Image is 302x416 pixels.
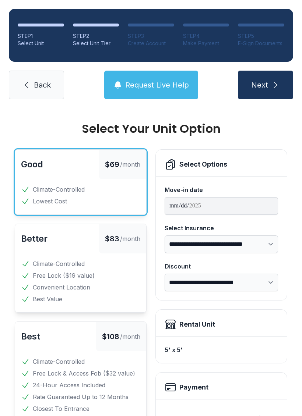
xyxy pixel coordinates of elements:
[33,392,129,401] span: Rate Guaranteed Up to 12 Months
[120,160,140,169] span: /month
[179,382,208,392] h2: Payment
[179,159,227,170] div: Select Options
[165,235,278,253] select: Select Insurance
[105,234,119,244] span: $83
[34,80,51,90] span: Back
[165,224,278,232] div: Select Insurance
[183,32,229,40] div: STEP 4
[18,40,64,47] div: Select Unit
[120,234,140,243] span: /month
[238,32,284,40] div: STEP 5
[165,197,278,215] input: Move-in date
[33,381,105,390] span: 24-Hour Access Included
[128,40,174,47] div: Create Account
[105,159,119,170] span: $69
[33,271,95,280] span: Free Lock ($19 value)
[102,331,119,342] span: $108
[73,32,119,40] div: STEP 2
[125,80,189,90] span: Request Live Help
[238,40,284,47] div: E-Sign Documents
[33,404,89,413] span: Closest To Entrance
[33,283,90,292] span: Convenient Location
[165,342,278,357] div: 5' x 5'
[21,159,43,170] button: Good
[21,331,40,342] button: Best
[73,40,119,47] div: Select Unit Tier
[33,369,135,378] span: Free Lock & Access Fob ($32 value)
[183,40,229,47] div: Make Payment
[33,185,85,194] span: Climate-Controlled
[120,332,140,341] span: /month
[21,233,48,245] button: Better
[18,32,64,40] div: STEP 1
[21,233,48,244] span: Better
[165,262,278,271] div: Discount
[33,295,62,303] span: Best Value
[128,32,174,40] div: STEP 3
[179,319,215,330] div: Rental Unit
[165,185,278,194] div: Move-in date
[33,357,85,366] span: Climate-Controlled
[251,80,268,90] span: Next
[21,159,43,170] span: Good
[165,274,278,291] select: Discount
[15,123,287,135] div: Select Your Unit Option
[33,197,67,206] span: Lowest Cost
[33,259,85,268] span: Climate-Controlled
